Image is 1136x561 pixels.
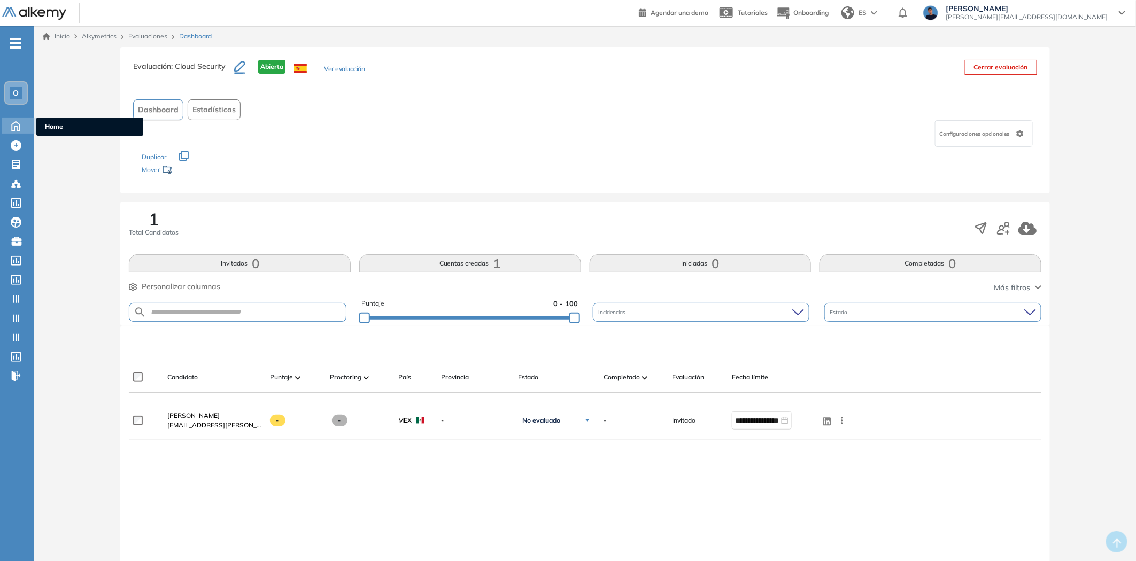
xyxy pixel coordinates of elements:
[188,99,241,120] button: Estadísticas
[142,161,249,181] div: Mover
[133,99,183,120] button: Dashboard
[129,254,351,272] button: Invitados0
[258,60,285,74] span: Abierta
[398,416,412,425] span: MEX
[672,372,704,382] span: Evaluación
[639,5,708,18] a: Agendar una demo
[2,7,66,20] img: Logo
[332,415,347,426] span: -
[149,211,159,228] span: 1
[672,416,695,425] span: Invitado
[330,372,361,382] span: Proctoring
[167,420,261,430] span: [EMAIL_ADDRESS][PERSON_NAME][DOMAIN_NAME]
[994,282,1041,293] button: Más filtros
[820,254,1041,272] button: Completadas0
[604,372,640,382] span: Completado
[129,281,220,292] button: Personalizar columnas
[294,64,307,73] img: ESP
[994,282,1031,293] span: Más filtros
[10,42,21,44] i: -
[522,416,560,425] span: No evaluado
[270,415,285,426] span: -
[441,416,509,425] span: -
[830,308,849,316] span: Estado
[518,372,538,382] span: Estado
[142,281,220,292] span: Personalizar columnas
[642,376,647,379] img: [missing "en.ARROW_ALT" translation]
[179,32,212,41] span: Dashboard
[945,438,1136,561] div: Widget de chat
[946,4,1108,13] span: [PERSON_NAME]
[82,32,117,40] span: Alkymetrics
[171,61,226,71] span: : Cloud Security
[841,6,854,19] img: world
[738,9,768,17] span: Tutoriales
[359,254,581,272] button: Cuentas creadas1
[824,303,1041,322] div: Estado
[324,64,365,75] button: Ver evaluación
[167,411,220,419] span: [PERSON_NAME]
[416,417,424,424] img: MEX
[167,411,261,420] a: [PERSON_NAME]
[295,376,300,379] img: [missing "en.ARROW_ALT" translation]
[935,120,1033,147] div: Configuraciones opcionales
[584,417,591,424] img: Ícono de flecha
[43,32,70,41] a: Inicio
[651,9,708,17] span: Agendar una demo
[129,228,179,237] span: Total Candidatos
[604,416,606,425] span: -
[45,122,135,131] span: Home
[590,254,812,272] button: Iniciadas0
[598,308,628,316] span: Incidencias
[138,104,179,115] span: Dashboard
[776,2,829,25] button: Onboarding
[133,60,234,82] h3: Evaluación
[13,89,19,97] span: O
[167,372,198,382] span: Candidato
[965,60,1037,75] button: Cerrar evaluación
[593,303,809,322] div: Incidencias
[946,13,1108,21] span: [PERSON_NAME][EMAIL_ADDRESS][DOMAIN_NAME]
[142,153,166,161] span: Duplicar
[793,9,829,17] span: Onboarding
[128,32,167,40] a: Evaluaciones
[859,8,867,18] span: ES
[364,376,369,379] img: [missing "en.ARROW_ALT" translation]
[732,372,768,382] span: Fecha límite
[361,299,384,309] span: Puntaje
[871,11,877,15] img: arrow
[940,130,1012,138] span: Configuraciones opcionales
[441,372,469,382] span: Provincia
[270,372,293,382] span: Puntaje
[398,372,411,382] span: País
[192,104,236,115] span: Estadísticas
[553,299,578,309] span: 0 - 100
[945,438,1136,561] iframe: Chat Widget
[134,306,146,319] img: SEARCH_ALT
